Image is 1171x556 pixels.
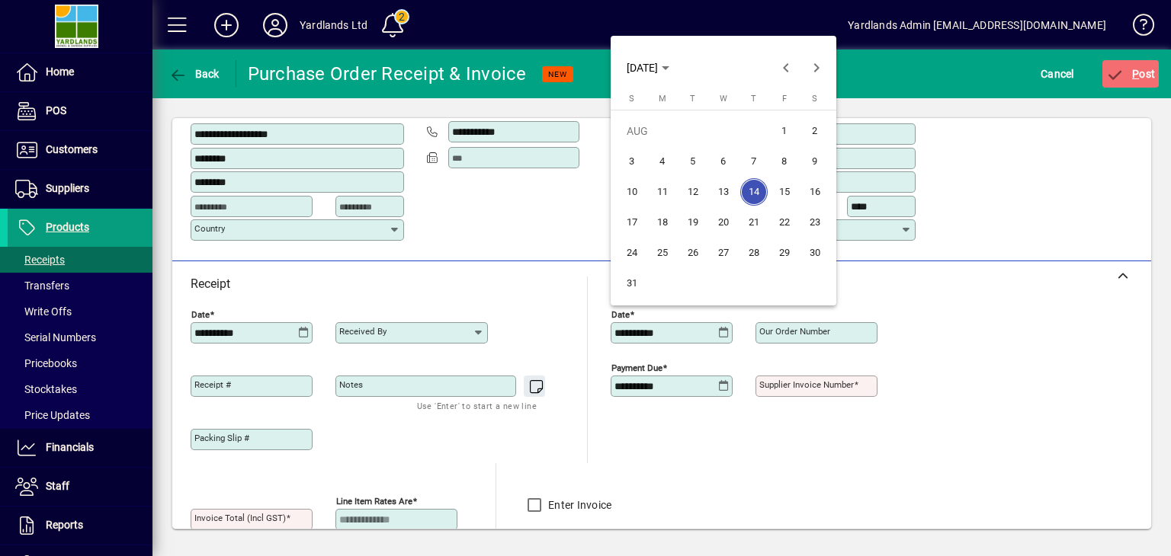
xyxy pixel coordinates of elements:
span: 11 [649,178,676,206]
span: 10 [618,178,646,206]
span: S [629,94,634,104]
span: 8 [771,148,798,175]
button: Tue Aug 12 2025 [678,177,708,207]
span: 13 [710,178,737,206]
span: 4 [649,148,676,175]
button: Fri Aug 01 2025 [769,116,800,146]
span: [DATE] [627,62,658,74]
button: Thu Aug 14 2025 [739,177,769,207]
span: F [782,94,787,104]
span: 31 [618,270,646,297]
span: 15 [771,178,798,206]
button: Wed Aug 13 2025 [708,177,739,207]
span: 21 [740,209,768,236]
button: Previous month [771,53,801,83]
span: M [659,94,666,104]
button: Tue Aug 26 2025 [678,238,708,268]
span: 23 [801,209,829,236]
button: Fri Aug 29 2025 [769,238,800,268]
span: 3 [618,148,646,175]
button: Fri Aug 22 2025 [769,207,800,238]
button: Sat Aug 16 2025 [800,177,830,207]
span: 19 [679,209,707,236]
span: 17 [618,209,646,236]
span: 26 [679,239,707,267]
button: Thu Aug 07 2025 [739,146,769,177]
button: Choose month and year [621,54,675,81]
span: 5 [679,148,707,175]
td: AUG [617,116,769,146]
span: 18 [649,209,676,236]
button: Next month [801,53,832,83]
button: Mon Aug 18 2025 [647,207,678,238]
span: 7 [740,148,768,175]
button: Thu Aug 28 2025 [739,238,769,268]
span: W [720,94,727,104]
button: Mon Aug 04 2025 [647,146,678,177]
button: Tue Aug 19 2025 [678,207,708,238]
span: 9 [801,148,829,175]
button: Sat Aug 30 2025 [800,238,830,268]
button: Wed Aug 27 2025 [708,238,739,268]
span: 28 [740,239,768,267]
button: Tue Aug 05 2025 [678,146,708,177]
button: Sun Aug 31 2025 [617,268,647,299]
button: Sun Aug 17 2025 [617,207,647,238]
span: 2 [801,117,829,145]
button: Sun Aug 10 2025 [617,177,647,207]
span: 16 [801,178,829,206]
button: Fri Aug 08 2025 [769,146,800,177]
span: 30 [801,239,829,267]
button: Wed Aug 20 2025 [708,207,739,238]
button: Sun Aug 03 2025 [617,146,647,177]
button: Fri Aug 15 2025 [769,177,800,207]
button: Mon Aug 25 2025 [647,238,678,268]
span: 1 [771,117,798,145]
span: 29 [771,239,798,267]
span: S [812,94,817,104]
span: 20 [710,209,737,236]
span: T [751,94,756,104]
span: 22 [771,209,798,236]
button: Sat Aug 09 2025 [800,146,830,177]
span: 12 [679,178,707,206]
button: Sat Aug 23 2025 [800,207,830,238]
span: 27 [710,239,737,267]
button: Sat Aug 02 2025 [800,116,830,146]
button: Wed Aug 06 2025 [708,146,739,177]
span: 24 [618,239,646,267]
button: Thu Aug 21 2025 [739,207,769,238]
span: T [690,94,695,104]
button: Mon Aug 11 2025 [647,177,678,207]
span: 6 [710,148,737,175]
button: Sun Aug 24 2025 [617,238,647,268]
span: 25 [649,239,676,267]
span: 14 [740,178,768,206]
